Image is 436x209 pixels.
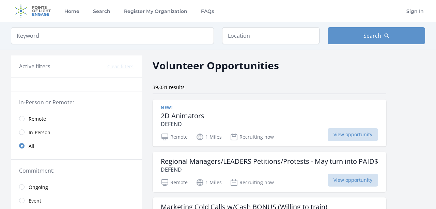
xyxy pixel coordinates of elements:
a: In-Person [11,125,142,139]
span: Search [363,32,381,40]
span: All [29,143,34,150]
a: Remote [11,112,142,125]
p: 1 Miles [196,133,222,141]
span: Remote [29,116,46,122]
p: 1 Miles [196,178,222,187]
p: DEFEND [161,166,378,174]
span: 39,031 results [153,84,185,90]
span: In-Person [29,129,50,136]
span: View opportunity [328,174,378,187]
legend: Commitment: [19,167,134,175]
a: Event [11,194,142,207]
h3: 2D Animators [161,112,204,120]
span: Event [29,197,41,204]
button: Search [328,27,425,44]
p: Recruiting now [230,178,274,187]
p: Remote [161,133,188,141]
p: Remote [161,178,188,187]
button: Clear filters [107,63,134,70]
a: Regional Managers/LEADERS Petitions/Protests - May turn into PAID$ DEFEND Remote 1 Miles Recruiti... [153,152,386,192]
h3: Active filters [19,62,50,70]
a: New! 2D Animators DEFEND Remote 1 Miles Recruiting now View opportunity [153,100,386,146]
input: Keyword [11,27,214,44]
a: Ongoing [11,180,142,194]
p: DEFEND [161,120,204,128]
input: Location [222,27,320,44]
span: New! [161,105,172,110]
h3: Regional Managers/LEADERS Petitions/Protests - May turn into PAID$ [161,157,378,166]
span: Ongoing [29,184,48,191]
p: Recruiting now [230,133,274,141]
a: All [11,139,142,153]
span: View opportunity [328,128,378,141]
h2: Volunteer Opportunities [153,58,279,73]
legend: In-Person or Remote: [19,98,134,106]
